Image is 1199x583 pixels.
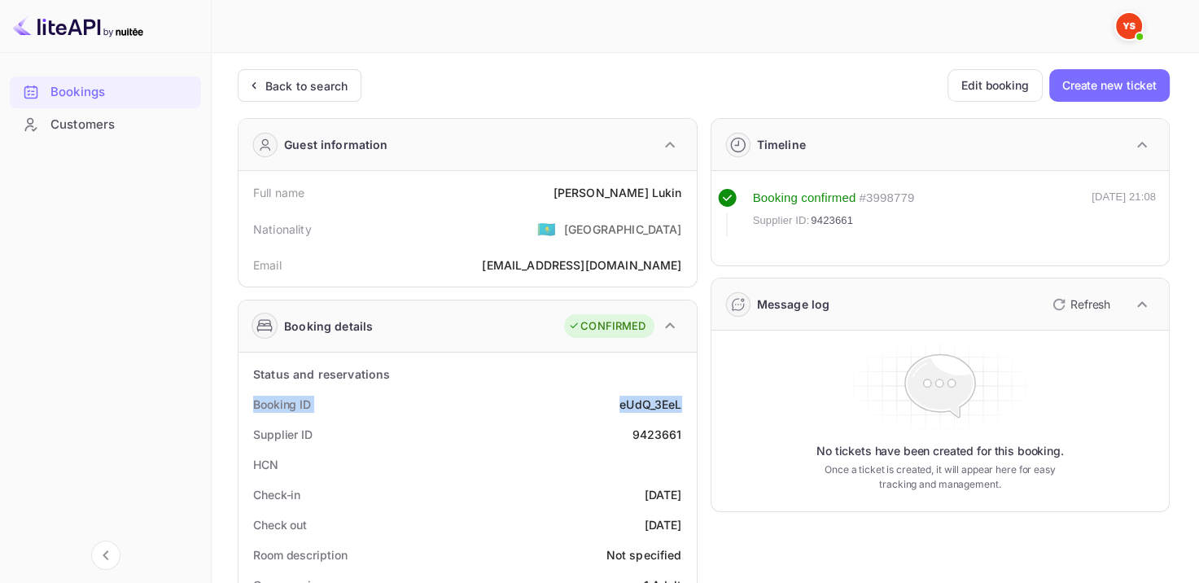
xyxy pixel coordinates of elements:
[253,396,311,413] div: Booking ID
[757,136,806,153] div: Timeline
[253,184,304,201] div: Full name
[606,546,682,563] div: Not specified
[1070,296,1110,313] p: Refresh
[284,318,373,335] div: Booking details
[50,83,193,102] div: Bookings
[10,109,201,141] div: Customers
[253,516,307,533] div: Check out
[253,426,313,443] div: Supplier ID
[50,116,193,134] div: Customers
[10,77,201,108] div: Bookings
[482,256,681,274] div: [EMAIL_ADDRESS][DOMAIN_NAME]
[753,189,856,208] div: Booking confirmed
[811,213,853,229] span: 9423661
[757,296,830,313] div: Message log
[10,77,201,107] a: Bookings
[1049,69,1170,102] button: Create new ticket
[1092,189,1156,236] div: [DATE] 21:08
[10,109,201,139] a: Customers
[816,443,1064,459] p: No tickets have been created for this booking.
[253,546,347,563] div: Room description
[859,189,914,208] div: # 3998779
[568,318,645,335] div: CONFIRMED
[632,426,681,443] div: 9423661
[13,13,143,39] img: LiteAPI logo
[253,221,312,238] div: Nationality
[753,213,810,229] span: Supplier ID:
[817,462,1062,492] p: Once a ticket is created, it will appear here for easy tracking and management.
[619,396,681,413] div: eUdQ_3EeL
[1043,291,1117,318] button: Refresh
[253,456,278,473] div: HCN
[284,136,388,153] div: Guest information
[265,77,348,94] div: Back to search
[253,486,300,503] div: Check-in
[554,184,682,201] div: [PERSON_NAME] Lukin
[645,486,682,503] div: [DATE]
[564,221,682,238] div: [GEOGRAPHIC_DATA]
[537,214,556,243] span: United States
[253,256,282,274] div: Email
[645,516,682,533] div: [DATE]
[947,69,1043,102] button: Edit booking
[91,541,120,570] button: Collapse navigation
[1116,13,1142,39] img: Yandex Support
[253,366,390,383] div: Status and reservations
